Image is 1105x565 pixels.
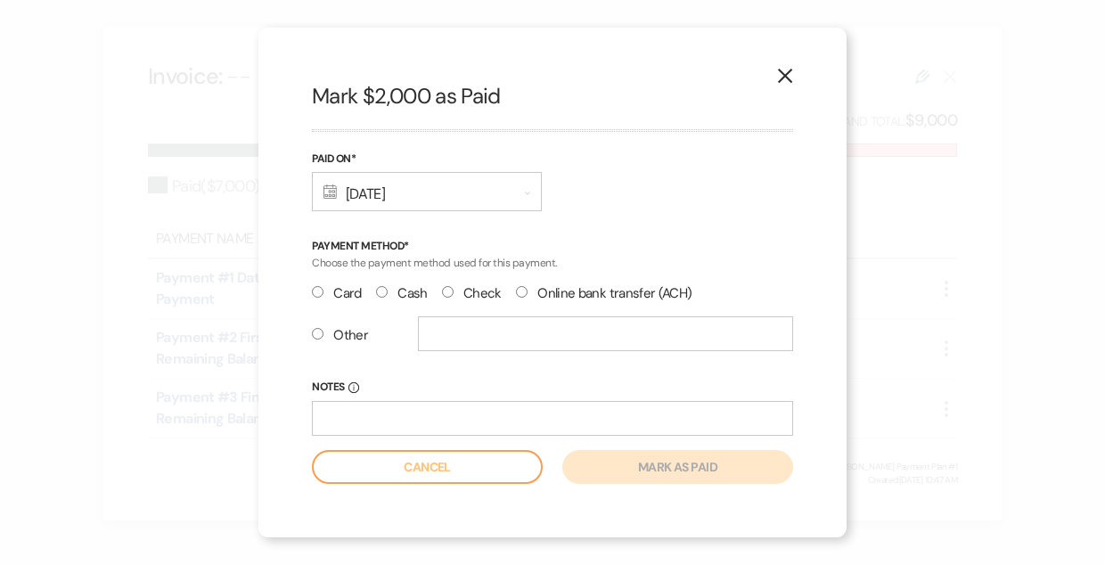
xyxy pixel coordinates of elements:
[312,378,793,397] label: Notes
[312,286,323,298] input: Card
[312,450,543,484] button: Cancel
[312,282,362,306] label: Card
[312,323,368,348] label: Other
[516,282,692,306] label: Online bank transfer (ACH)
[312,172,542,211] div: [DATE]
[312,150,542,169] label: Paid On*
[516,286,528,298] input: Online bank transfer (ACH)
[312,328,323,340] input: Other
[312,81,793,111] h2: Mark $2,000 as Paid
[562,450,793,484] button: Mark as paid
[376,286,388,298] input: Cash
[442,282,502,306] label: Check
[312,256,557,270] span: Choose the payment method used for this payment.
[376,282,428,306] label: Cash
[442,286,454,298] input: Check
[312,238,793,255] p: Payment Method*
